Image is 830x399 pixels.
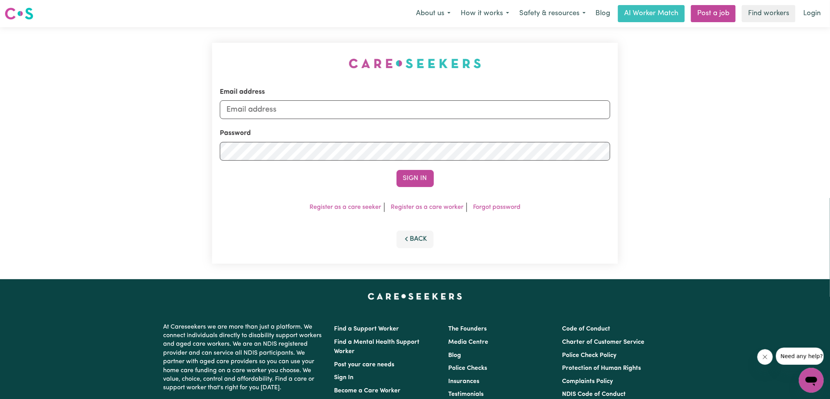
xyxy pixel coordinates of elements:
button: Sign In [397,170,434,187]
a: Media Centre [448,339,488,345]
iframe: Close message [757,349,773,365]
a: Find a Support Worker [334,326,399,332]
a: Insurances [448,378,479,385]
p: At Careseekers we are more than just a platform. We connect individuals directly to disability su... [164,320,325,395]
a: NDIS Code of Conduct [562,391,626,397]
iframe: Message from company [776,348,824,365]
button: About us [411,5,456,22]
a: Police Checks [448,365,487,371]
a: Post a job [691,5,736,22]
a: Code of Conduct [562,326,610,332]
a: Find a Mental Health Support Worker [334,339,420,355]
a: Login [799,5,825,22]
button: How it works [456,5,514,22]
label: Password [220,128,251,138]
a: Careseekers logo [5,5,33,23]
a: Blog [448,352,461,359]
label: Email address [220,87,265,97]
a: Sign In [334,374,354,381]
a: Register as a care seeker [310,204,381,210]
a: Become a Care Worker [334,388,401,394]
a: Find workers [742,5,795,22]
iframe: Button to launch messaging window [799,368,824,393]
button: Back [397,231,434,248]
input: Email address [220,100,610,119]
a: Charter of Customer Service [562,339,644,345]
a: The Founders [448,326,487,332]
a: Careseekers home page [368,293,462,299]
a: Police Check Policy [562,352,616,359]
img: Careseekers logo [5,7,33,21]
a: Register as a care worker [391,204,463,210]
a: Complaints Policy [562,378,613,385]
a: Testimonials [448,391,484,397]
a: Post your care needs [334,362,395,368]
a: Forgot password [473,204,520,210]
button: Safety & resources [514,5,591,22]
a: Blog [591,5,615,22]
a: Protection of Human Rights [562,365,641,371]
a: AI Worker Match [618,5,685,22]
